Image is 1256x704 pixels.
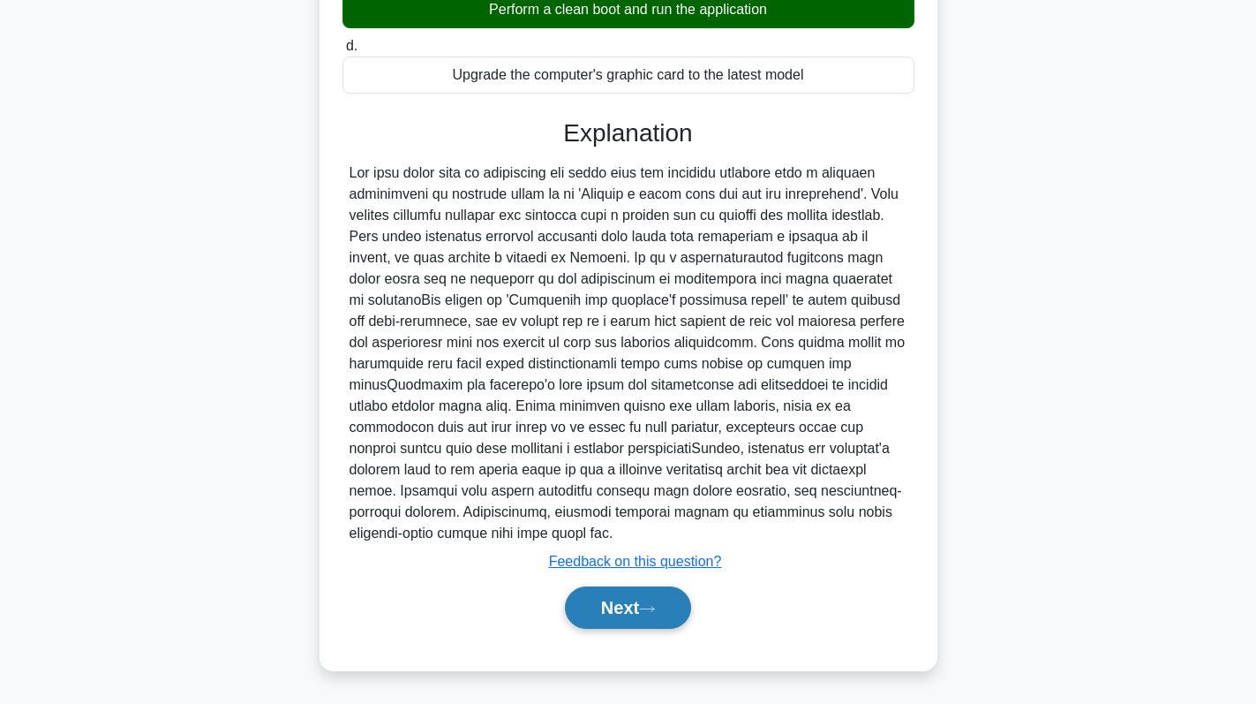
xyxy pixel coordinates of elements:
[346,38,357,53] span: d.
[342,57,914,94] div: Upgrade the computer's graphic card to the latest model
[350,163,907,544] div: Lor ipsu dolor sita co adipiscing eli seddo eius tem incididu utlabore etdo m aliquaen adminimven...
[549,554,722,569] a: Feedback on this question?
[565,587,691,629] button: Next
[353,118,904,148] h3: Explanation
